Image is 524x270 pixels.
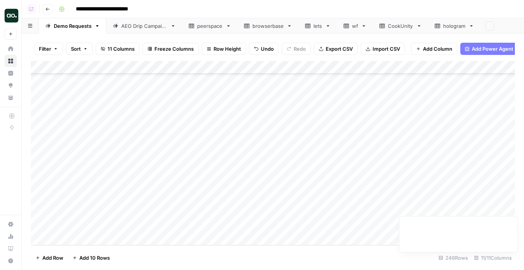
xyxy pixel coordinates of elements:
div: lets [313,22,322,30]
span: Export CSV [326,45,353,53]
span: Import CSV [373,45,400,53]
button: Workspace: Dillon Test [5,6,17,25]
img: Dillon Test Logo [5,9,18,22]
span: Add Column [423,45,452,53]
a: peerspace [182,18,238,34]
div: peerspace [197,22,223,30]
a: lets [299,18,337,34]
div: 11/11 Columns [471,252,515,264]
span: Freeze Columns [154,45,194,53]
button: Redo [282,43,311,55]
a: Browse [5,55,17,67]
button: Import CSV [361,43,405,55]
div: CookUnity [388,22,413,30]
button: Filter [34,43,63,55]
a: CookUnity [373,18,428,34]
button: Add Power Agent [460,43,518,55]
span: Filter [39,45,51,53]
div: wf [352,22,358,30]
span: Add Power Agent [472,45,513,53]
button: Help + Support [5,255,17,267]
a: browserbase [238,18,299,34]
a: wf [337,18,373,34]
a: Your Data [5,92,17,104]
button: Add Row [31,252,68,264]
span: Row Height [214,45,241,53]
button: Undo [249,43,279,55]
span: Add Row [42,254,63,262]
a: hologram [428,18,481,34]
button: Add Column [411,43,457,55]
button: Sort [66,43,93,55]
a: Usage [5,230,17,243]
span: Sort [71,45,81,53]
a: Demo Requests [39,18,106,34]
a: AEO Drip Campaign [106,18,182,34]
span: Redo [294,45,306,53]
a: Opportunities [5,79,17,92]
a: Insights [5,67,17,79]
div: browserbase [252,22,284,30]
button: Freeze Columns [143,43,199,55]
button: Row Height [202,43,246,55]
span: Add 10 Rows [79,254,110,262]
div: Demo Requests [54,22,92,30]
button: 11 Columns [96,43,140,55]
div: 246 Rows [436,252,471,264]
button: Add 10 Rows [68,252,114,264]
span: 11 Columns [108,45,135,53]
button: Export CSV [314,43,358,55]
div: hologram [443,22,466,30]
a: Settings [5,218,17,230]
a: Learning Hub [5,243,17,255]
a: Home [5,43,17,55]
div: AEO Drip Campaign [121,22,167,30]
span: Undo [261,45,274,53]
